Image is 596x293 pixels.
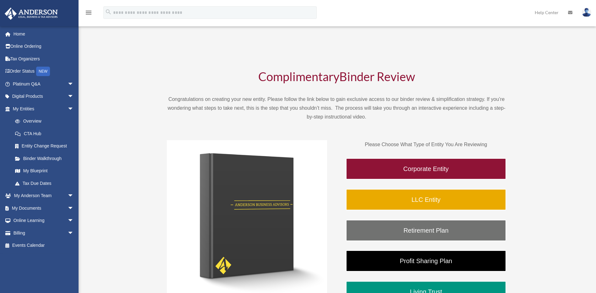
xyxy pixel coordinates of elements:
[4,28,83,40] a: Home
[4,53,83,65] a: Tax Organizers
[346,140,506,149] p: Please Choose What Type of Entity You Are Reviewing
[4,102,83,115] a: My Entitiesarrow_drop_down
[105,8,112,15] i: search
[68,190,80,202] span: arrow_drop_down
[3,8,60,20] img: Anderson Advisors Platinum Portal
[4,65,83,78] a: Order StatusNEW
[68,90,80,103] span: arrow_drop_down
[9,140,83,152] a: Entity Change Request
[9,152,80,165] a: Binder Walkthrough
[582,8,591,17] img: User Pic
[4,78,83,90] a: Platinum Q&Aarrow_drop_down
[167,95,506,121] p: Congratulations on creating your new entity. Please follow the link below to gain exclusive acces...
[9,127,83,140] a: CTA Hub
[68,214,80,227] span: arrow_drop_down
[68,227,80,240] span: arrow_drop_down
[346,189,506,210] a: LLC Entity
[4,40,83,53] a: Online Ordering
[346,250,506,272] a: Profit Sharing Plan
[339,69,415,84] span: Binder Review
[68,202,80,215] span: arrow_drop_down
[9,165,83,177] a: My Blueprint
[4,239,83,252] a: Events Calendar
[346,220,506,241] a: Retirement Plan
[9,177,83,190] a: Tax Due Dates
[4,190,83,202] a: My Anderson Teamarrow_drop_down
[4,90,83,103] a: Digital Productsarrow_drop_down
[4,227,83,239] a: Billingarrow_drop_down
[85,9,92,16] i: menu
[85,11,92,16] a: menu
[68,78,80,91] span: arrow_drop_down
[346,158,506,180] a: Corporate Entity
[258,69,339,84] span: Complimentary
[4,202,83,214] a: My Documentsarrow_drop_down
[36,67,50,76] div: NEW
[9,115,83,128] a: Overview
[68,102,80,115] span: arrow_drop_down
[4,214,83,227] a: Online Learningarrow_drop_down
